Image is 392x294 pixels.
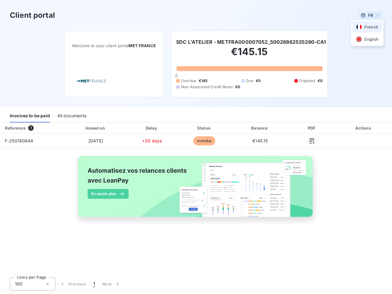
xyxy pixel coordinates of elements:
[232,125,288,131] div: Balance
[15,281,22,287] span: 100
[72,152,320,228] img: banner
[336,125,391,131] div: Actions
[176,46,322,64] h2: €145.15
[199,78,208,84] span: €145
[57,110,86,123] div: All documents
[142,138,162,143] span: +20 days
[89,138,103,143] span: [DATE]
[99,277,124,290] button: Next
[181,84,233,90] span: Non-Associated Credit Notes
[176,38,326,46] h6: SDC L'ATELIER - METFRA000007052_50026862535390-CA1
[93,281,95,287] span: 1
[318,78,322,84] span: €0
[10,10,55,21] h3: Client portal
[28,125,34,131] span: 1
[246,78,253,84] span: Due
[5,138,33,143] span: F-250180644
[368,13,373,18] span: FR
[299,78,315,84] span: Disputed
[290,125,334,131] div: PDF
[252,138,268,143] span: €145.15
[5,126,26,130] div: Reference
[66,125,125,131] div: Issued on
[56,277,90,290] button: Previous
[364,24,378,30] span: French
[90,277,99,290] button: 1
[193,136,215,145] span: overdue
[179,125,230,131] div: Status
[256,78,261,84] span: €0
[181,78,196,84] span: Overdue
[128,125,176,131] div: Delay
[72,43,156,48] span: Welcome to your client portal
[235,84,240,90] span: €0
[175,73,178,78] span: 0
[129,43,156,48] span: MET FRANCE
[72,72,111,90] img: Company logo
[364,36,379,42] span: English
[10,110,50,123] div: Invoices to be paid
